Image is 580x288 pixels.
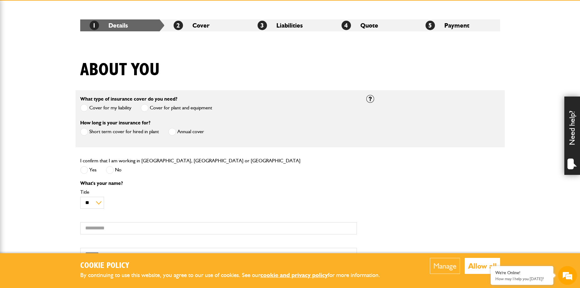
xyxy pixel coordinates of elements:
[8,76,114,90] input: Enter your email address
[8,113,114,188] textarea: Type your message and hit 'Enter'
[80,166,97,174] label: Yes
[426,21,435,30] span: 5
[495,270,549,275] div: We're Online!
[103,3,118,18] div: Minimize live chat window
[80,128,159,136] label: Short term cover for hired in plant
[11,35,26,44] img: d_20077148190_company_1631870298795_20077148190
[258,21,267,30] span: 3
[80,261,390,271] h2: Cookie Policy
[80,181,357,186] p: What's your name?
[164,19,248,31] li: Cover
[168,128,204,136] label: Annual cover
[33,35,105,43] div: Chat with us now
[495,276,549,281] p: How may I help you today?
[141,104,212,112] label: Cover for plant and equipment
[260,271,328,279] a: cookie and privacy policy
[564,97,580,175] div: Need help?
[332,19,416,31] li: Quote
[80,97,177,102] label: What type of insurance cover do you need?
[106,166,122,174] label: No
[80,190,357,195] label: Title
[465,258,500,274] button: Allow all
[174,21,183,30] span: 2
[80,120,150,125] label: How long is your insurance for?
[90,21,99,30] span: 1
[80,158,300,163] label: I confirm that I am working in [GEOGRAPHIC_DATA], [GEOGRAPHIC_DATA] or [GEOGRAPHIC_DATA]
[80,270,390,280] p: By continuing to use this website, you agree to our use of cookies. See our for more information.
[248,19,332,31] li: Liabilities
[80,19,164,31] li: Details
[80,60,160,81] h1: About you
[8,95,114,109] input: Enter your phone number
[80,104,131,112] label: Cover for my liability
[416,19,500,31] li: Payment
[8,58,114,72] input: Enter your last name
[342,21,351,30] span: 4
[430,258,460,274] button: Manage
[85,193,114,202] em: Start Chat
